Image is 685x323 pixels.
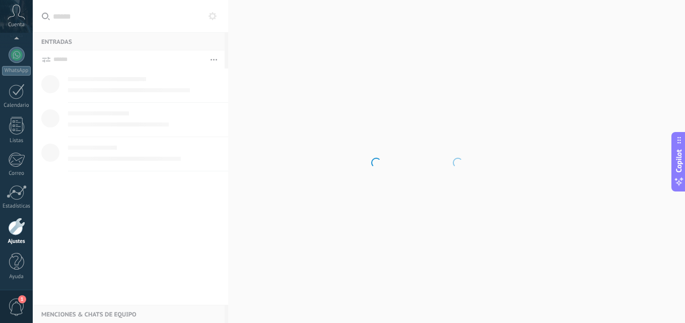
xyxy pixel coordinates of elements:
div: Calendario [2,102,31,109]
div: Correo [2,170,31,177]
div: Ayuda [2,274,31,280]
div: Estadísticas [2,203,31,210]
span: Copilot [674,149,684,172]
div: Ajustes [2,238,31,245]
span: Cuenta [8,22,25,28]
div: Listas [2,138,31,144]
span: 1 [18,295,26,303]
div: WhatsApp [2,66,31,76]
